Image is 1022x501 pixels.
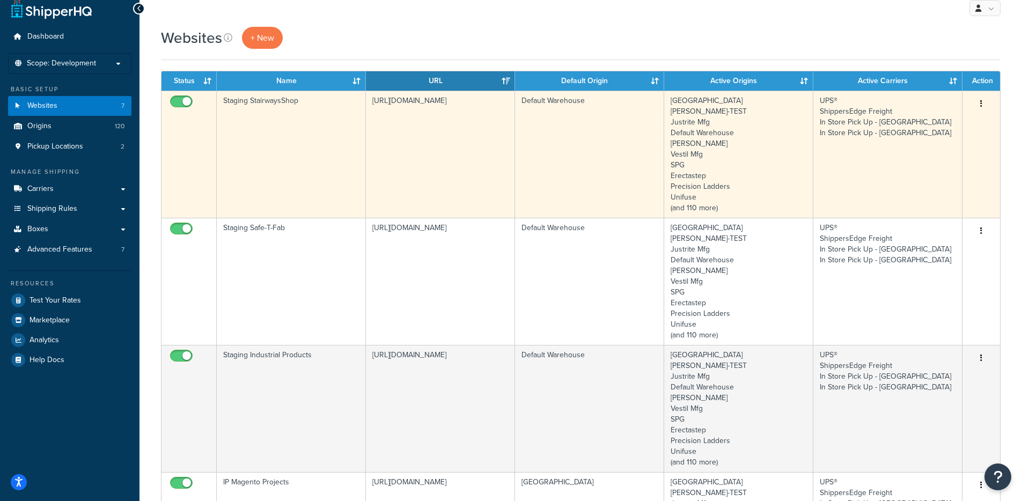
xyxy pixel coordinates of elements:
[8,85,131,94] div: Basic Setup
[27,225,48,234] span: Boxes
[121,101,124,110] span: 7
[8,199,131,219] a: Shipping Rules
[8,350,131,370] a: Help Docs
[27,142,83,151] span: Pickup Locations
[27,204,77,213] span: Shipping Rules
[813,91,962,218] td: UPS® ShippersEdge Freight In Store Pick Up - [GEOGRAPHIC_DATA] In Store Pick Up - [GEOGRAPHIC_DATA]
[8,116,131,136] a: Origins 120
[27,59,96,68] span: Scope: Development
[8,330,131,350] a: Analytics
[366,345,515,472] td: [URL][DOMAIN_NAME]
[217,345,366,472] td: Staging Industrial Products
[8,137,131,157] li: Pickup Locations
[8,291,131,310] a: Test Your Rates
[366,91,515,218] td: [URL][DOMAIN_NAME]
[8,240,131,260] li: Advanced Features
[115,122,124,131] span: 120
[30,356,64,365] span: Help Docs
[8,96,131,116] li: Websites
[30,336,59,345] span: Analytics
[161,71,217,91] th: Status: activate to sort column ascending
[30,316,70,325] span: Marketplace
[515,71,664,91] th: Default Origin: activate to sort column ascending
[813,71,962,91] th: Active Carriers: activate to sort column ascending
[27,245,92,254] span: Advanced Features
[813,218,962,345] td: UPS® ShippersEdge Freight In Store Pick Up - [GEOGRAPHIC_DATA] In Store Pick Up - [GEOGRAPHIC_DATA]
[664,91,813,218] td: [GEOGRAPHIC_DATA] [PERSON_NAME]-TEST Justrite Mfg Default Warehouse [PERSON_NAME] Vestil Mfg SPG ...
[664,71,813,91] th: Active Origins: activate to sort column ascending
[8,311,131,330] a: Marketplace
[121,245,124,254] span: 7
[27,122,52,131] span: Origins
[8,240,131,260] a: Advanced Features 7
[217,91,366,218] td: Staging StairwaysShop
[8,167,131,176] div: Manage Shipping
[8,27,131,47] a: Dashboard
[27,101,57,110] span: Websites
[8,137,131,157] a: Pickup Locations 2
[161,27,222,48] h1: Websites
[217,71,366,91] th: Name: activate to sort column ascending
[27,185,54,194] span: Carriers
[515,218,664,345] td: Default Warehouse
[217,218,366,345] td: Staging Safe-T-Fab
[515,91,664,218] td: Default Warehouse
[366,218,515,345] td: [URL][DOMAIN_NAME]
[813,345,962,472] td: UPS® ShippersEdge Freight In Store Pick Up - [GEOGRAPHIC_DATA] In Store Pick Up - [GEOGRAPHIC_DATA]
[984,463,1011,490] button: Open Resource Center
[8,116,131,136] li: Origins
[251,32,274,44] span: + New
[8,179,131,199] a: Carriers
[664,345,813,472] td: [GEOGRAPHIC_DATA] [PERSON_NAME]-TEST Justrite Mfg Default Warehouse [PERSON_NAME] Vestil Mfg SPG ...
[121,142,124,151] span: 2
[664,218,813,345] td: [GEOGRAPHIC_DATA] [PERSON_NAME]-TEST Justrite Mfg Default Warehouse [PERSON_NAME] Vestil Mfg SPG ...
[8,279,131,288] div: Resources
[242,27,283,49] a: + New
[8,219,131,239] a: Boxes
[8,96,131,116] a: Websites 7
[962,71,1000,91] th: Action
[515,345,664,472] td: Default Warehouse
[30,296,81,305] span: Test Your Rates
[27,32,64,41] span: Dashboard
[366,71,515,91] th: URL: activate to sort column ascending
